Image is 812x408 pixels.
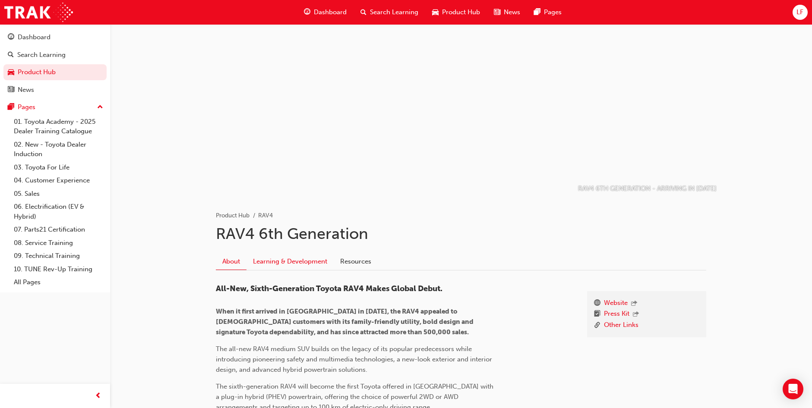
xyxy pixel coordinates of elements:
[534,7,540,18] span: pages-icon
[370,7,418,17] span: Search Learning
[8,86,14,94] span: news-icon
[3,82,107,98] a: News
[527,3,569,21] a: pages-iconPages
[17,50,66,60] div: Search Learning
[494,7,500,18] span: news-icon
[796,7,803,17] span: LF
[10,236,107,250] a: 08. Service Training
[594,298,600,309] span: www-icon
[10,249,107,263] a: 09. Technical Training
[18,102,35,112] div: Pages
[18,85,34,95] div: News
[594,320,600,331] span: link-icon
[3,99,107,115] button: Pages
[604,309,629,320] a: Press Kit
[216,253,246,270] a: About
[10,115,107,138] a: 01. Toyota Academy - 2025 Dealer Training Catalogue
[97,102,103,113] span: up-icon
[10,174,107,187] a: 04. Customer Experience
[246,253,334,270] a: Learning & Development
[3,28,107,99] button: DashboardSearch LearningProduct HubNews
[487,3,527,21] a: news-iconNews
[216,345,494,373] span: The all-new RAV4 medium SUV builds on the legacy of its popular predecessors while introducing pi...
[216,224,706,243] h1: RAV4 6th Generation
[793,5,808,20] button: LF
[8,51,14,59] span: search-icon
[783,379,803,399] div: Open Intercom Messenger
[425,3,487,21] a: car-iconProduct Hub
[10,223,107,236] a: 07. Parts21 Certification
[10,263,107,276] a: 10. TUNE Rev-Up Training
[258,211,273,221] li: RAV4
[360,7,367,18] span: search-icon
[504,7,520,17] span: News
[4,3,73,22] img: Trak
[354,3,425,21] a: search-iconSearch Learning
[3,64,107,80] a: Product Hub
[216,212,250,219] a: Product Hub
[432,7,439,18] span: car-icon
[8,69,14,76] span: car-icon
[216,308,475,336] span: When it first arrived in [GEOGRAPHIC_DATA] in [DATE], the RAV4 appealed to [DEMOGRAPHIC_DATA] cus...
[304,7,310,18] span: guage-icon
[442,7,480,17] span: Product Hub
[10,138,107,161] a: 02. New - Toyota Dealer Induction
[578,184,717,194] p: RAV4 6TH GENERATION - ARRIVING IN [DATE]
[633,311,639,318] span: outbound-icon
[3,29,107,45] a: Dashboard
[8,34,14,41] span: guage-icon
[3,47,107,63] a: Search Learning
[594,309,600,320] span: booktick-icon
[604,298,628,309] a: Website
[334,253,378,270] a: Resources
[18,32,51,42] div: Dashboard
[10,187,107,201] a: 05. Sales
[216,284,442,293] span: All-New, Sixth-Generation Toyota RAV4 Makes Global Debut.
[8,104,14,111] span: pages-icon
[314,7,347,17] span: Dashboard
[10,200,107,223] a: 06. Electrification (EV & Hybrid)
[10,276,107,289] a: All Pages
[604,320,638,331] a: Other Links
[631,300,637,308] span: outbound-icon
[544,7,562,17] span: Pages
[95,391,101,402] span: prev-icon
[297,3,354,21] a: guage-iconDashboard
[10,161,107,174] a: 03. Toyota For Life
